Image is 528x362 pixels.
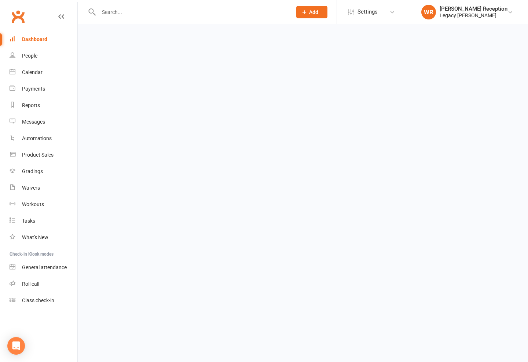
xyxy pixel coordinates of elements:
[22,201,44,207] div: Workouts
[22,152,54,158] div: Product Sales
[9,7,27,26] a: Clubworx
[10,213,77,229] a: Tasks
[22,218,35,224] div: Tasks
[10,180,77,196] a: Waivers
[10,81,77,97] a: Payments
[96,7,287,17] input: Search...
[22,53,37,59] div: People
[357,4,378,20] span: Settings
[440,6,507,12] div: [PERSON_NAME] Reception
[10,259,77,276] a: General attendance kiosk mode
[10,229,77,246] a: What's New
[22,297,54,303] div: Class check-in
[296,6,327,18] button: Add
[10,147,77,163] a: Product Sales
[10,276,77,292] a: Roll call
[10,64,77,81] a: Calendar
[10,48,77,64] a: People
[22,102,40,108] div: Reports
[421,5,436,19] div: WR
[22,36,47,42] div: Dashboard
[22,135,52,141] div: Automations
[22,281,39,287] div: Roll call
[10,114,77,130] a: Messages
[440,12,507,19] div: Legacy [PERSON_NAME]
[22,168,43,174] div: Gradings
[10,97,77,114] a: Reports
[22,185,40,191] div: Waivers
[22,234,48,240] div: What's New
[10,31,77,48] a: Dashboard
[22,119,45,125] div: Messages
[10,292,77,309] a: Class kiosk mode
[7,337,25,355] div: Open Intercom Messenger
[22,264,67,270] div: General attendance
[22,86,45,92] div: Payments
[10,130,77,147] a: Automations
[10,196,77,213] a: Workouts
[309,9,318,15] span: Add
[22,69,43,75] div: Calendar
[10,163,77,180] a: Gradings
